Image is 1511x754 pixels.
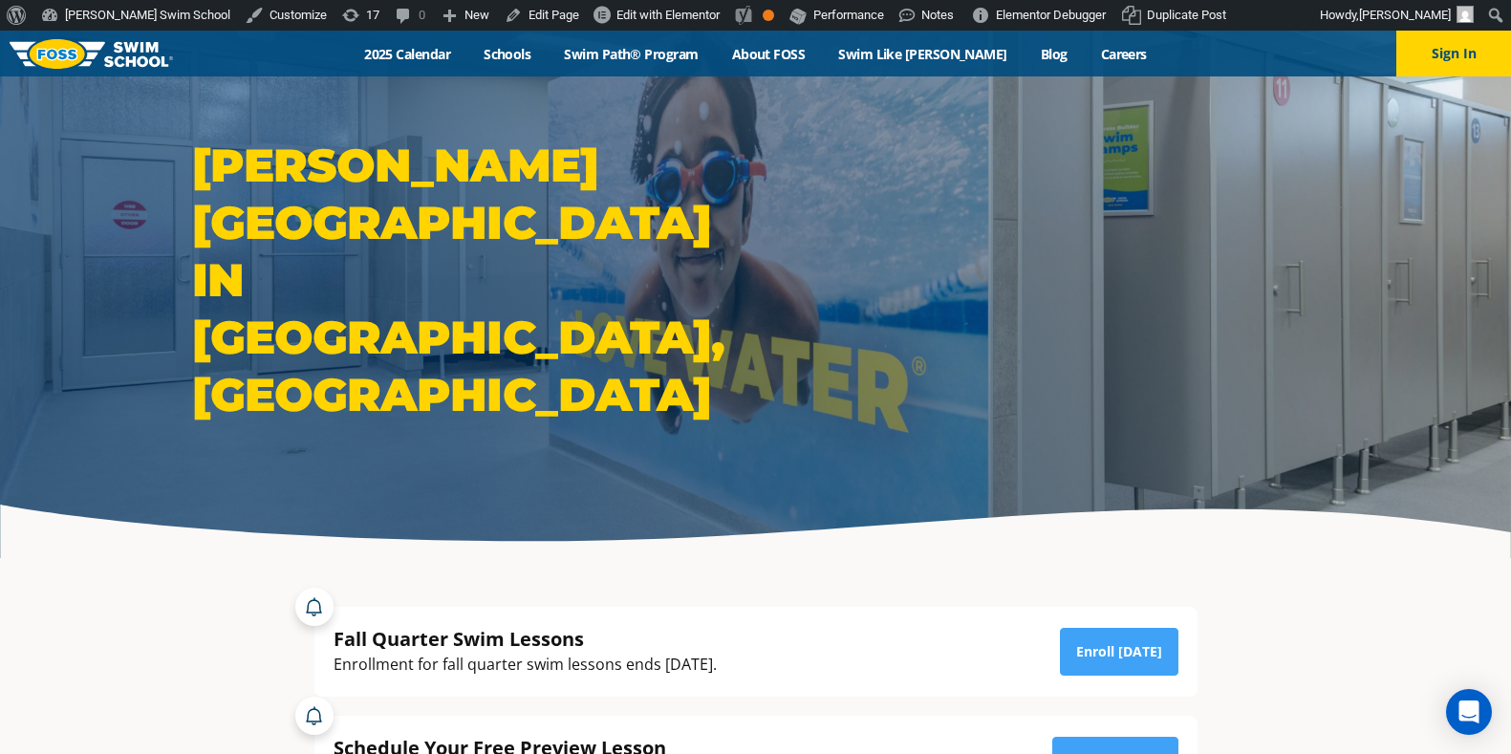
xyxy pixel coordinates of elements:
[192,137,746,423] h1: [PERSON_NAME][GEOGRAPHIC_DATA] in [GEOGRAPHIC_DATA], [GEOGRAPHIC_DATA]
[548,45,715,63] a: Swim Path® Program
[1060,628,1178,676] a: Enroll [DATE]
[348,45,467,63] a: 2025 Calendar
[1024,45,1084,63] a: Blog
[10,39,173,69] img: FOSS Swim School Logo
[334,652,717,678] div: Enrollment for fall quarter swim lessons ends [DATE].
[763,10,774,21] div: OK
[334,626,717,652] div: Fall Quarter Swim Lessons
[616,8,720,22] span: Edit with Elementor
[1359,8,1451,22] span: [PERSON_NAME]
[715,45,822,63] a: About FOSS
[1396,31,1511,76] button: Sign In
[467,45,548,63] a: Schools
[1446,689,1492,735] div: Open Intercom Messenger
[822,45,1025,63] a: Swim Like [PERSON_NAME]
[1084,45,1163,63] a: Careers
